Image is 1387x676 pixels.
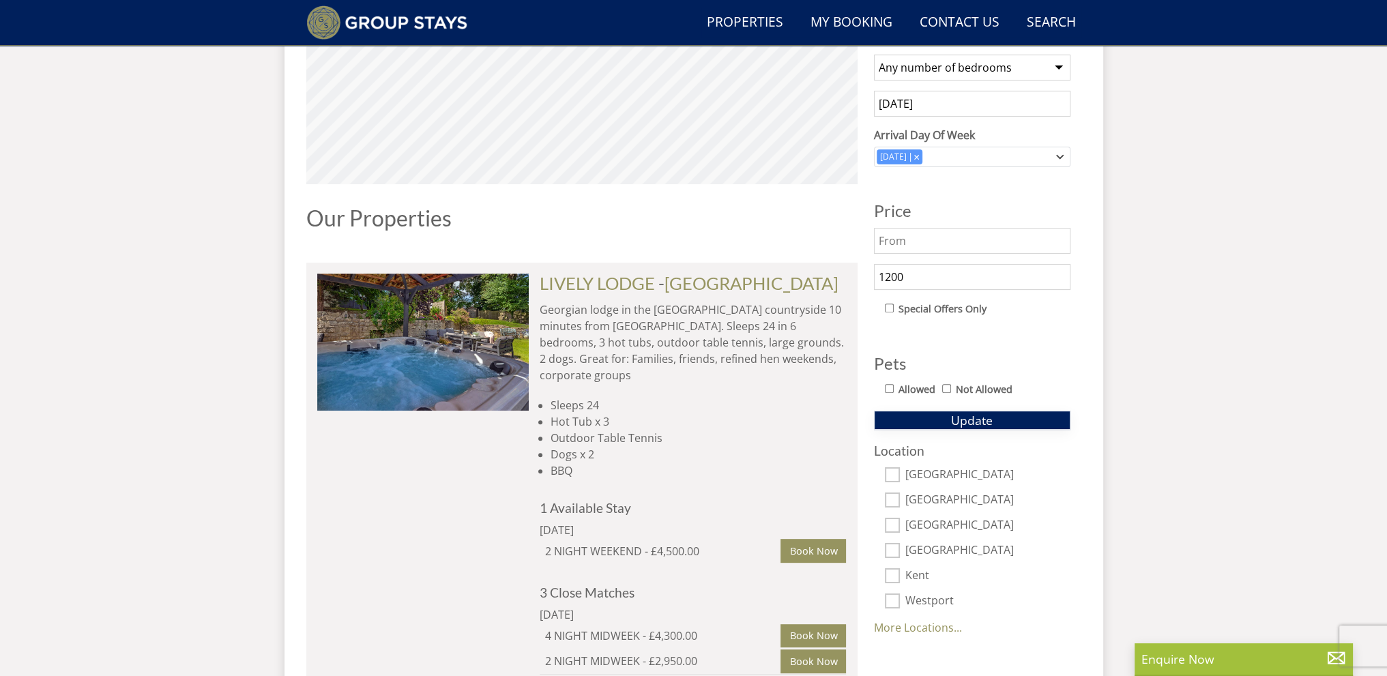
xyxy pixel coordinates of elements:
[540,273,655,293] a: LIVELY LODGE
[874,355,1070,372] h3: Pets
[306,5,468,40] img: Group Stays
[780,649,846,673] a: Book Now
[899,382,935,397] label: Allowed
[874,127,1070,143] label: Arrival Day Of Week
[951,412,993,428] span: Update
[317,274,529,410] img: lively-lodge-holiday-home-somerset-sleeps-19.original.jpg
[540,585,847,600] h4: 3 Close Matches
[545,653,781,669] div: 2 NIGHT MIDWEEK - £2,950.00
[551,413,847,430] li: Hot Tub x 3
[877,151,910,163] div: [DATE]
[1021,8,1081,38] a: Search
[545,628,781,644] div: 4 NIGHT MIDWEEK - £4,300.00
[905,468,1070,483] label: [GEOGRAPHIC_DATA]
[874,228,1070,254] input: From
[545,543,781,559] div: 2 NIGHT WEEKEND - £4,500.00
[306,206,858,230] h1: Our Properties
[780,539,846,562] a: Book Now
[551,430,847,446] li: Outdoor Table Tennis
[540,606,724,623] div: [DATE]
[780,624,846,647] a: Book Now
[701,8,789,38] a: Properties
[540,302,847,383] p: Georgian lodge in the [GEOGRAPHIC_DATA] countryside 10 minutes from [GEOGRAPHIC_DATA]. Sleeps 24 ...
[540,501,847,515] h4: 1 Available Stay
[956,382,1012,397] label: Not Allowed
[551,397,847,413] li: Sleeps 24
[1141,650,1346,668] p: Enquire Now
[665,273,838,293] a: [GEOGRAPHIC_DATA]
[551,462,847,479] li: BBQ
[658,273,838,293] span: -
[540,522,724,538] div: [DATE]
[874,411,1070,430] button: Update
[874,443,1070,458] h3: Location
[914,8,1005,38] a: Contact Us
[874,91,1070,117] input: Arrival Date
[899,302,987,317] label: Special Offers Only
[905,493,1070,508] label: [GEOGRAPHIC_DATA]
[805,8,898,38] a: My Booking
[905,594,1070,609] label: Westport
[905,518,1070,533] label: [GEOGRAPHIC_DATA]
[874,147,1070,167] div: Combobox
[874,202,1070,220] h3: Price
[874,620,962,635] a: More Locations...
[551,446,847,462] li: Dogs x 2
[874,264,1070,290] input: To
[905,569,1070,584] label: Kent
[905,544,1070,559] label: [GEOGRAPHIC_DATA]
